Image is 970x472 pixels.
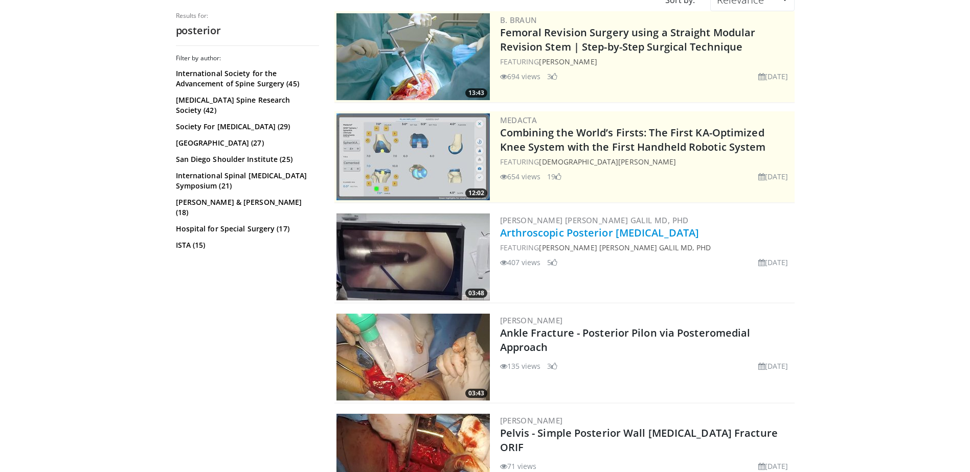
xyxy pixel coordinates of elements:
a: San Diego Shoulder Institute (25) [176,154,317,164]
li: [DATE] [758,361,788,371]
li: 3 [547,361,557,371]
a: [PERSON_NAME] [PERSON_NAME] Galil MD, PhD [539,243,711,252]
li: 19 [547,171,561,182]
img: e384fb8a-f4bd-410d-a5b4-472c618d94ed.300x170_q85_crop-smart_upscale.jpg [336,314,490,400]
a: Femoral Revision Surgery using a Straight Modular Revision Stem | Step-by-Step Surgical Technique [500,26,756,54]
a: 12:02 [336,113,490,200]
li: 407 views [500,257,541,268]
li: [DATE] [758,71,788,82]
a: International Society for the Advancement of Spine Surgery (45) [176,68,317,89]
a: Medacta [500,115,537,125]
a: Ankle Fracture - Posterior Pilon via Posteromedial Approach [500,326,751,354]
span: 03:48 [465,289,487,298]
img: 39caff7f-cd85-47fb-ab22-a3439169d78a.300x170_q85_crop-smart_upscale.jpg [336,214,490,300]
a: B. Braun [500,15,537,25]
a: Pelvis - Simple Posterior Wall [MEDICAL_DATA] Fracture ORIF [500,426,778,454]
img: aaf1b7f9-f888-4d9f-a252-3ca059a0bd02.300x170_q85_crop-smart_upscale.jpg [336,113,490,200]
h2: posterior [176,24,319,37]
a: Arthroscopic Posterior [MEDICAL_DATA] [500,226,700,240]
a: Combining the World’s Firsts: The First KA-Optimized Knee System with the First Handheld Robotic ... [500,126,766,154]
span: 03:43 [465,389,487,398]
a: [PERSON_NAME] [500,315,563,325]
span: 12:02 [465,188,487,198]
p: Results for: [176,12,319,20]
li: 694 views [500,71,541,82]
li: 71 views [500,461,537,471]
li: 5 [547,257,557,268]
div: FEATURING [500,156,793,167]
a: [GEOGRAPHIC_DATA] (27) [176,138,317,148]
div: FEATURING [500,56,793,67]
div: FEATURING [500,242,793,253]
li: [DATE] [758,461,788,471]
a: International Spinal [MEDICAL_DATA] Symposium (21) [176,171,317,191]
li: 3 [547,71,557,82]
a: 03:48 [336,214,490,300]
h3: Filter by author: [176,54,319,62]
a: [PERSON_NAME] [539,57,597,66]
a: [PERSON_NAME] [500,415,563,426]
a: [DEMOGRAPHIC_DATA][PERSON_NAME] [539,157,676,167]
li: 654 views [500,171,541,182]
li: 135 views [500,361,541,371]
a: Hospital for Special Surgery (17) [176,224,317,234]
li: [DATE] [758,257,788,268]
a: [PERSON_NAME] & [PERSON_NAME] (18) [176,197,317,218]
span: 13:43 [465,88,487,98]
a: [MEDICAL_DATA] Spine Research Society (42) [176,95,317,115]
a: 13:43 [336,13,490,100]
img: 4275ad52-8fa6-4779-9598-00e5d5b95857.300x170_q85_crop-smart_upscale.jpg [336,13,490,100]
a: 03:43 [336,314,490,400]
a: ISTA (15) [176,240,317,250]
li: [DATE] [758,171,788,182]
a: [PERSON_NAME] [PERSON_NAME] Galil MD, PhD [500,215,689,225]
a: Society For [MEDICAL_DATA] (29) [176,122,317,132]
